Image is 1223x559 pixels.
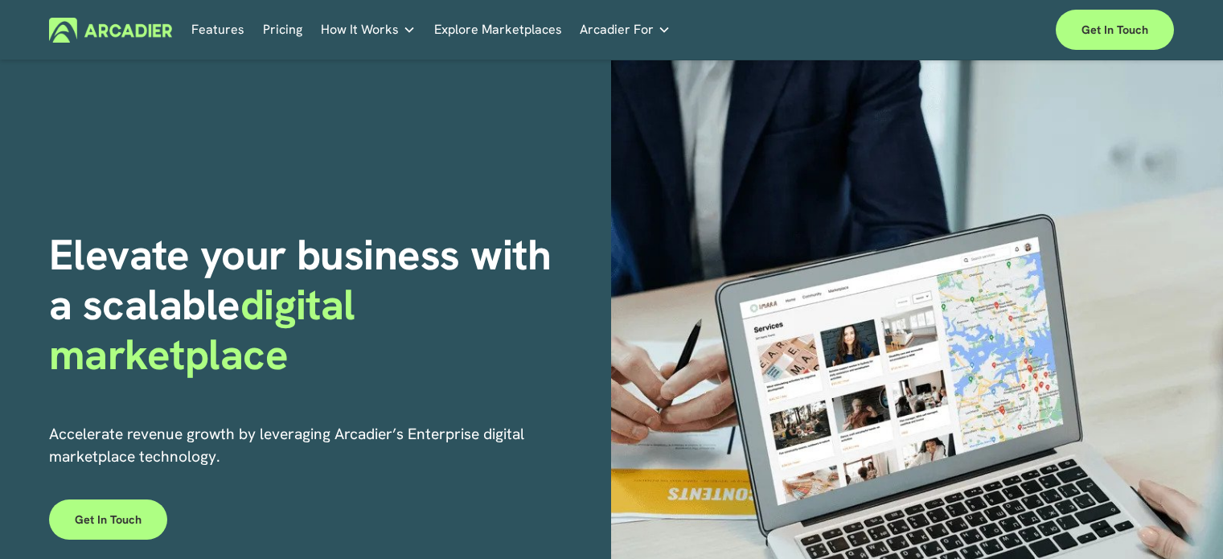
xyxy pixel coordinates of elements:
[49,499,167,540] a: Get in touch
[191,18,244,43] a: Features
[321,18,399,41] span: How It Works
[49,423,564,468] p: Accelerate revenue growth by leveraging Arcadier’s Enterprise digital marketplace technology.
[263,18,302,43] a: Pricing
[49,227,562,332] strong: Elevate your business with a scalable
[434,18,562,43] a: Explore Marketplaces
[580,18,671,43] a: folder dropdown
[49,277,367,382] strong: digital marketplace
[580,18,654,41] span: Arcadier For
[49,18,172,43] img: Arcadier
[321,18,416,43] a: folder dropdown
[1056,10,1174,50] a: Get in touch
